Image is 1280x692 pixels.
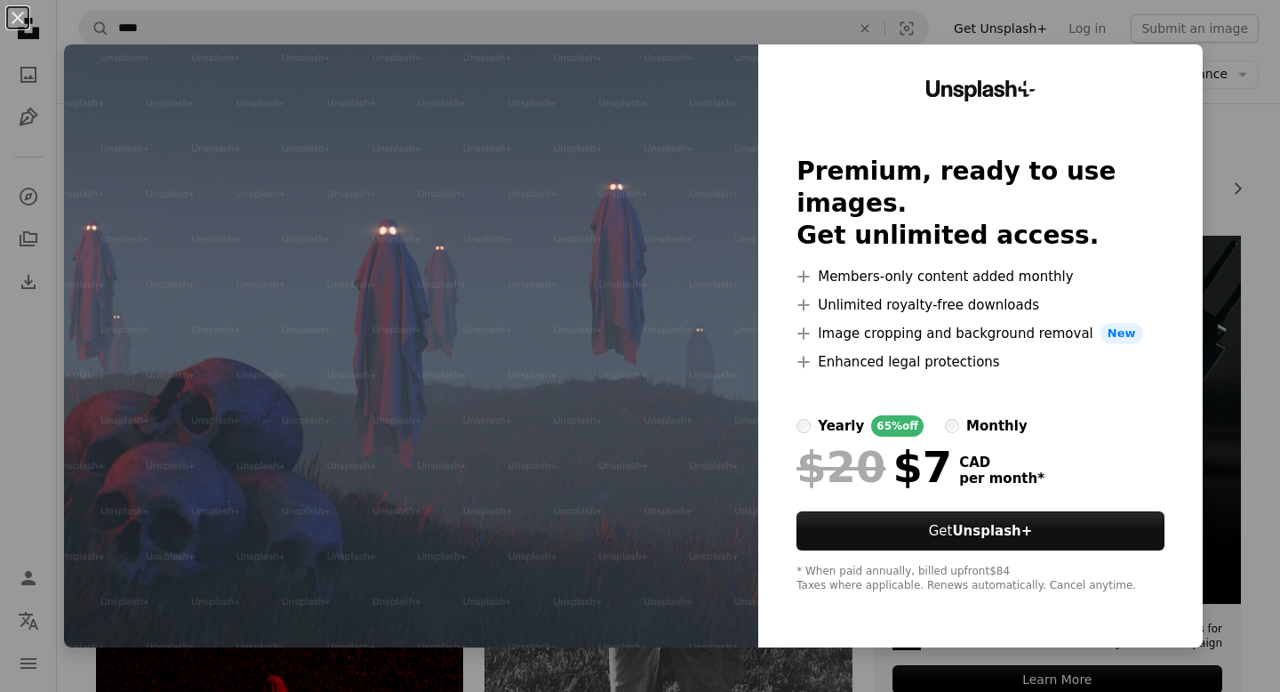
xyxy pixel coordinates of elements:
span: CAD [959,455,1044,471]
button: GetUnsplash+ [796,511,1164,551]
div: monthly [966,415,1028,437]
li: Members-only content added monthly [796,266,1164,287]
span: $20 [796,444,885,490]
div: yearly [818,415,864,437]
span: per month * [959,471,1044,487]
span: New [1100,323,1143,344]
li: Image cropping and background removal [796,323,1164,344]
input: monthly [945,419,959,433]
li: Unlimited royalty-free downloads [796,294,1164,316]
div: * When paid annually, billed upfront $84 Taxes where applicable. Renews automatically. Cancel any... [796,565,1164,593]
div: 65% off [871,415,924,437]
li: Enhanced legal protections [796,351,1164,373]
input: yearly65%off [796,419,811,433]
strong: Unsplash+ [952,523,1032,539]
h2: Premium, ready to use images. Get unlimited access. [796,156,1164,252]
div: $7 [796,444,952,490]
